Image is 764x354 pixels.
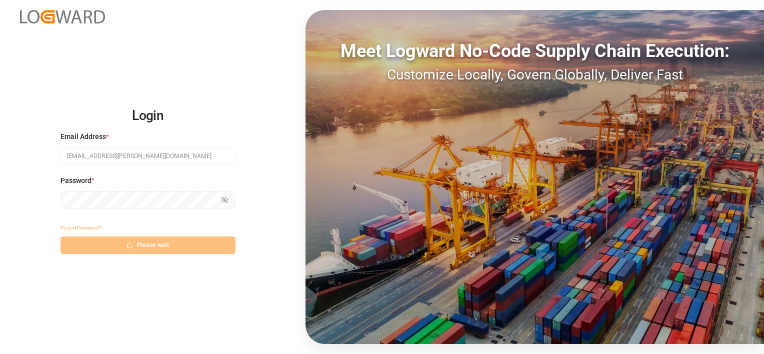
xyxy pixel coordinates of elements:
div: Customize Locally, Govern Globally, Deliver Fast [305,64,764,85]
h2: Login [60,100,235,132]
div: Meet Logward No-Code Supply Chain Execution: [305,37,764,64]
input: Enter your email [60,147,235,165]
img: Logward_new_orange.png [20,10,105,23]
span: Email Address [60,131,106,142]
span: Password [60,175,91,186]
